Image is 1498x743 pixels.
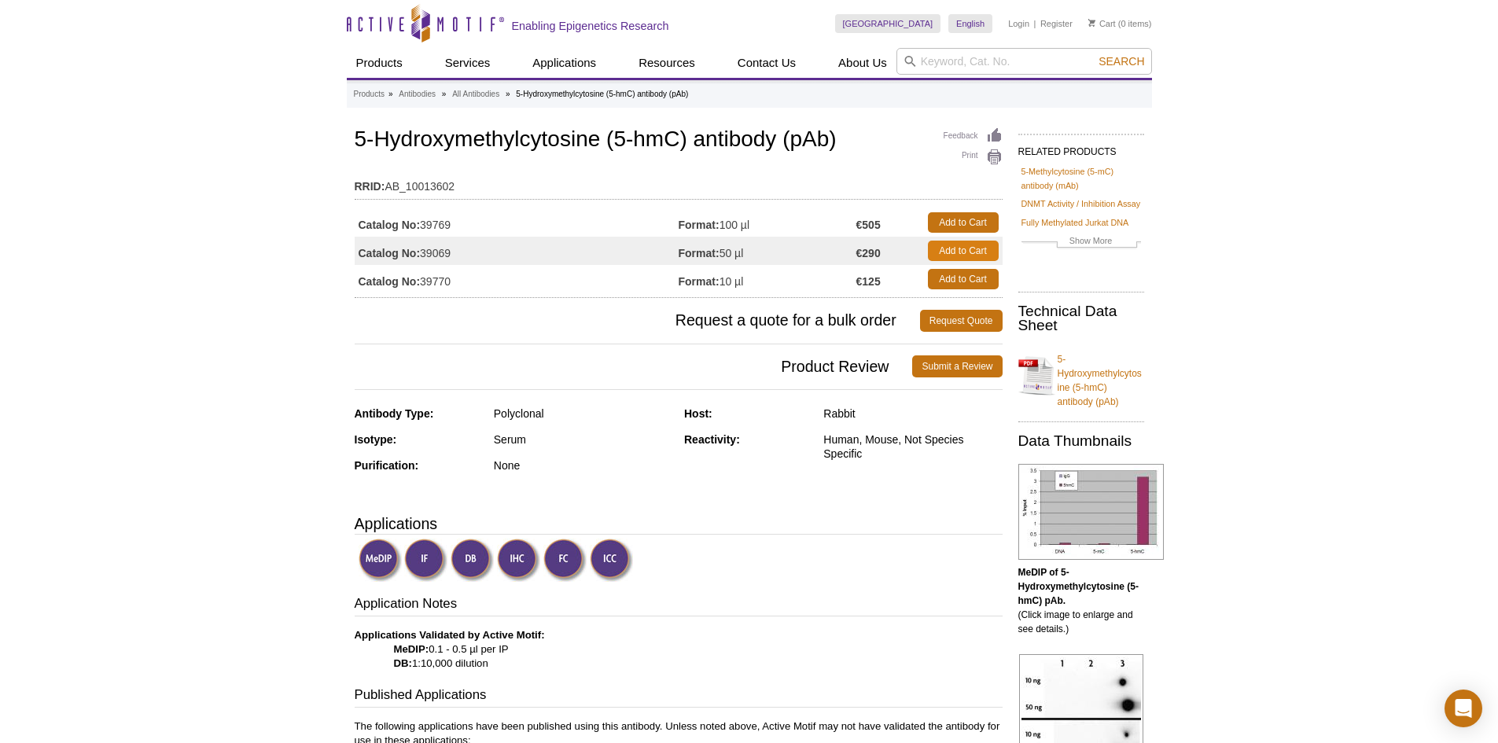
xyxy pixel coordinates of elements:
strong: €125 [856,274,881,289]
strong: Catalog No: [359,246,421,260]
strong: MeDIP: [394,643,429,655]
h3: Applications [355,512,1003,535]
a: Antibodies [399,87,436,101]
strong: Format: [679,274,720,289]
img: Your Cart [1088,19,1095,27]
h2: Data Thumbnails [1018,434,1144,448]
a: Submit a Review [912,355,1002,377]
li: » [506,90,510,98]
a: Products [347,48,412,78]
h2: Enabling Epigenetics Research [512,19,669,33]
a: English [948,14,992,33]
div: Serum [494,432,672,447]
a: 5-Methylcytosine (5-mC) antibody (mAb) [1021,164,1141,193]
strong: RRID: [355,179,385,193]
b: Applications Validated by Active Motif: [355,629,545,641]
strong: Catalog No: [359,274,421,289]
img: Immunohistochemistry Validated [497,539,540,582]
div: None [494,458,672,473]
h3: Application Notes [355,594,1003,616]
h2: RELATED PRODUCTS [1018,134,1144,162]
span: Search [1099,55,1144,68]
a: Fully Methylated Jurkat DNA [1021,215,1129,230]
a: Contact Us [728,48,805,78]
a: Products [354,87,385,101]
a: Services [436,48,500,78]
b: MeDIP of 5-Hydroxymethylcytosine (5-hmC) pAb. [1018,567,1139,606]
strong: Reactivity: [684,433,740,446]
td: 50 µl [679,237,856,265]
li: | [1034,14,1036,33]
span: Request a quote for a bulk order [355,310,920,332]
button: Search [1094,54,1149,68]
td: 39770 [355,265,679,293]
a: Resources [629,48,705,78]
li: 5-Hydroxymethylcytosine (5-hmC) antibody (pAb) [516,90,688,98]
strong: €290 [856,246,881,260]
img: Flow Cytometry Validated [543,539,587,582]
a: Add to Cart [928,269,999,289]
a: DNMT Activity / Inhibition Assay [1021,197,1141,211]
img: Immunocytochemistry Validated [590,539,633,582]
strong: Catalog No: [359,218,421,232]
a: Cart [1088,18,1116,29]
strong: Isotype: [355,433,397,446]
a: Show More [1021,234,1141,252]
span: Product Review [355,355,913,377]
a: Add to Cart [928,212,999,233]
strong: €505 [856,218,881,232]
div: Polyclonal [494,406,672,421]
h1: 5-Hydroxymethylcytosine (5-hmC) antibody (pAb) [355,127,1003,154]
li: » [388,90,393,98]
td: 39069 [355,237,679,265]
h2: Technical Data Sheet [1018,304,1144,333]
a: Register [1040,18,1073,29]
input: Keyword, Cat. No. [896,48,1152,75]
strong: Format: [679,246,720,260]
a: [GEOGRAPHIC_DATA] [835,14,941,33]
img: Immunofluorescence Validated [404,539,447,582]
td: 39769 [355,208,679,237]
a: Request Quote [920,310,1003,332]
strong: DB: [394,657,412,669]
p: (Click image to enlarge and see details.) [1018,565,1144,636]
img: 5-Hydroxymethylcytosine (5-hmC) antibody (pAb) tested by MeDIP analysis. [1018,464,1164,560]
td: 100 µl [679,208,856,237]
a: 5-Hydroxymethylcytosine (5-hmC) antibody (pAb) [1018,343,1144,409]
p: 0.1 - 0.5 µl per IP 1:10,000 dilution [355,628,1003,671]
h3: Published Applications [355,686,1003,708]
img: Methyl-DNA Immunoprecipitation Validated [359,539,402,582]
td: 10 µl [679,265,856,293]
li: (0 items) [1088,14,1152,33]
div: Human, Mouse, Not Species Specific [823,432,1002,461]
a: About Us [829,48,896,78]
strong: Antibody Type: [355,407,434,420]
a: Applications [523,48,605,78]
strong: Purification: [355,459,419,472]
a: All Antibodies [452,87,499,101]
div: Open Intercom Messenger [1445,690,1482,727]
a: Login [1008,18,1029,29]
a: Feedback [944,127,1003,145]
img: Dot Blot Validated [451,539,494,582]
div: Rabbit [823,406,1002,421]
strong: Host: [684,407,712,420]
a: Add to Cart [928,241,999,261]
td: AB_10013602 [355,170,1003,195]
li: » [442,90,447,98]
a: Print [944,149,1003,166]
strong: Format: [679,218,720,232]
